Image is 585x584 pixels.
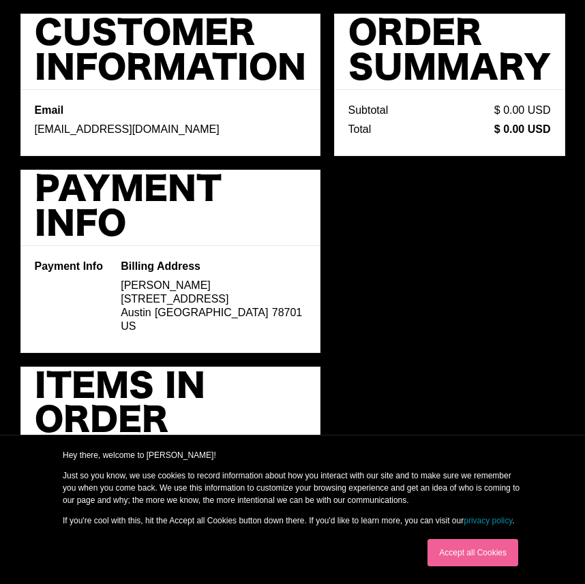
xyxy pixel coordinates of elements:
[121,260,305,273] label: Billing Address
[348,104,389,117] div: Subtotal
[155,306,269,320] div: [GEOGRAPHIC_DATA]
[35,17,306,87] h2: Customer Information
[121,320,305,333] div: US
[35,123,306,136] div: [EMAIL_ADDRESS][DOMAIN_NAME]
[35,104,306,117] label: Email
[35,173,306,243] h2: Payment Info
[494,104,551,117] div: $ 0.00 USD
[272,306,303,320] div: 78701
[63,514,522,527] p: If you're cool with this, hit the Accept all Cookies button down there. If you'd like to learn mo...
[35,260,110,273] label: Payment Info
[494,123,551,136] div: $ 0.00 USD
[35,370,306,440] h2: Items in Order
[427,539,518,566] a: Accept all Cookies
[348,123,372,136] div: Total
[63,449,522,461] p: Hey there, welcome to [PERSON_NAME]!
[348,17,551,87] h2: Order Summary
[121,279,305,292] div: [PERSON_NAME]
[121,306,151,320] div: Austin
[464,516,512,525] a: privacy policy
[63,470,522,506] p: Just so you know, we use cookies to record information about how you interact with our site and t...
[121,292,305,306] div: [STREET_ADDRESS]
